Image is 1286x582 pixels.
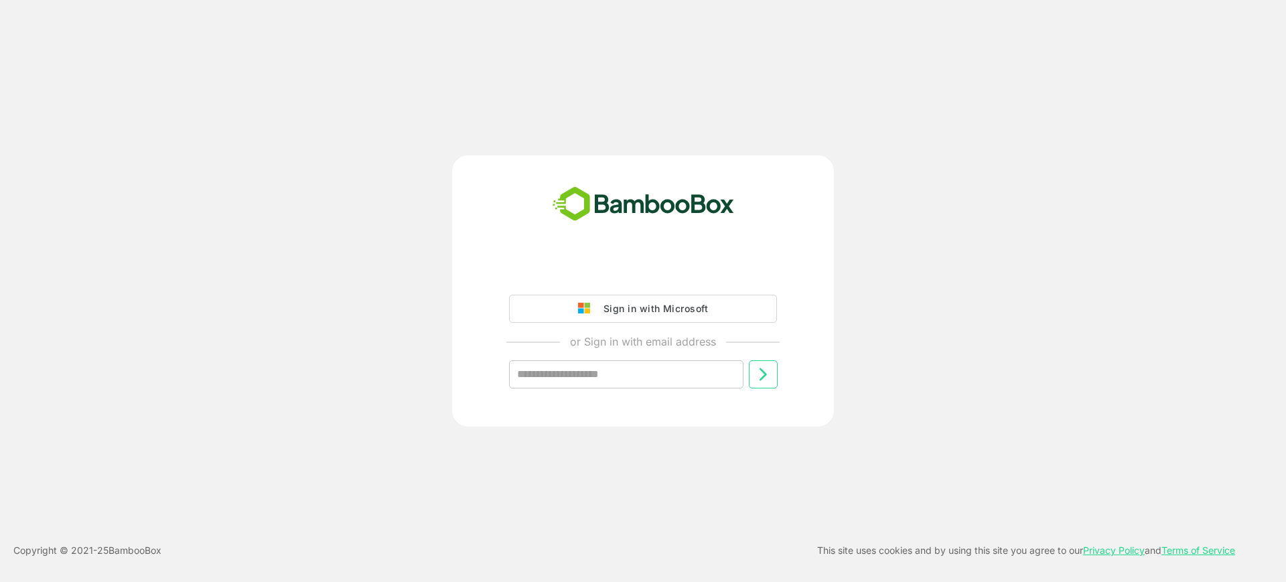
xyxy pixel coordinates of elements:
iframe: Sign in with Google Button [502,257,784,287]
p: Copyright © 2021- 25 BambooBox [13,542,161,559]
p: This site uses cookies and by using this site you agree to our and [817,542,1235,559]
a: Privacy Policy [1083,544,1145,556]
button: Sign in with Microsoft [509,295,777,323]
div: Sign in with Microsoft [597,300,708,317]
p: or Sign in with email address [570,334,716,350]
a: Terms of Service [1161,544,1235,556]
img: bamboobox [545,182,741,226]
img: google [578,303,597,315]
